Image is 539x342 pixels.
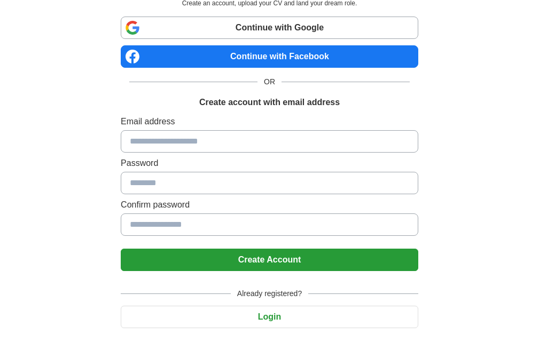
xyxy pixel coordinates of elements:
[121,45,418,68] a: Continue with Facebook
[231,288,308,299] span: Already registered?
[121,249,418,271] button: Create Account
[121,157,418,170] label: Password
[121,198,418,211] label: Confirm password
[121,17,418,39] a: Continue with Google
[121,115,418,128] label: Email address
[121,306,418,328] button: Login
[199,96,340,109] h1: Create account with email address
[257,76,282,88] span: OR
[121,312,418,321] a: Login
